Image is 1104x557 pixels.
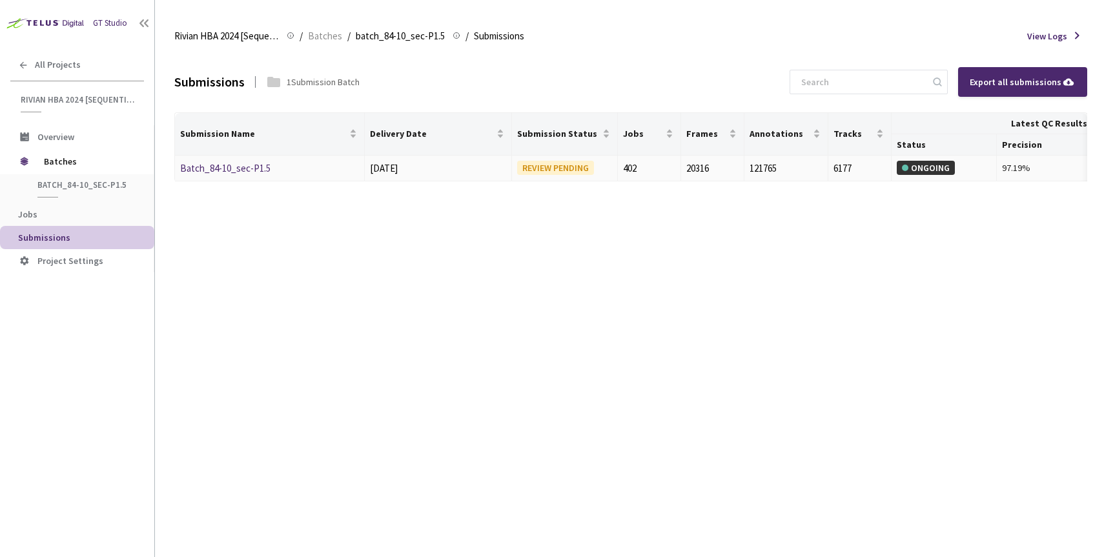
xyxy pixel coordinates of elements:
[517,128,599,139] span: Submission Status
[37,131,74,143] span: Overview
[750,128,811,139] span: Annotations
[623,161,675,176] div: 402
[1027,29,1067,43] span: View Logs
[287,75,360,89] div: 1 Submission Batch
[897,161,955,175] div: ONGOING
[18,232,70,243] span: Submissions
[892,134,997,156] th: Status
[618,113,681,156] th: Jobs
[365,113,513,156] th: Delivery Date
[37,255,103,267] span: Project Settings
[623,128,663,139] span: Jobs
[465,28,469,44] li: /
[517,161,594,175] div: REVIEW PENDING
[686,161,739,176] div: 20316
[750,161,823,176] div: 121765
[828,113,892,156] th: Tracks
[44,148,132,174] span: Batches
[370,161,507,176] div: [DATE]
[681,113,744,156] th: Frames
[93,17,127,30] div: GT Studio
[474,28,524,44] span: Submissions
[347,28,351,44] li: /
[300,28,303,44] li: /
[370,128,495,139] span: Delivery Date
[308,28,342,44] span: Batches
[21,94,136,105] span: Rivian HBA 2024 [Sequential]
[833,161,886,176] div: 6177
[686,128,726,139] span: Frames
[512,113,617,156] th: Submission Status
[175,113,365,156] th: Submission Name
[997,134,1102,156] th: Precision
[744,113,829,156] th: Annotations
[833,128,874,139] span: Tracks
[1002,161,1096,175] div: 97.19%
[305,28,345,43] a: Batches
[180,128,347,139] span: Submission Name
[37,179,133,190] span: batch_84-10_sec-P1.5
[356,28,445,44] span: batch_84-10_sec-P1.5
[35,59,81,70] span: All Projects
[970,75,1076,89] div: Export all submissions
[180,162,271,174] a: Batch_84-10_sec-P1.5
[18,208,37,220] span: Jobs
[174,72,245,92] div: Submissions
[174,28,279,44] span: Rivian HBA 2024 [Sequential]
[793,70,931,94] input: Search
